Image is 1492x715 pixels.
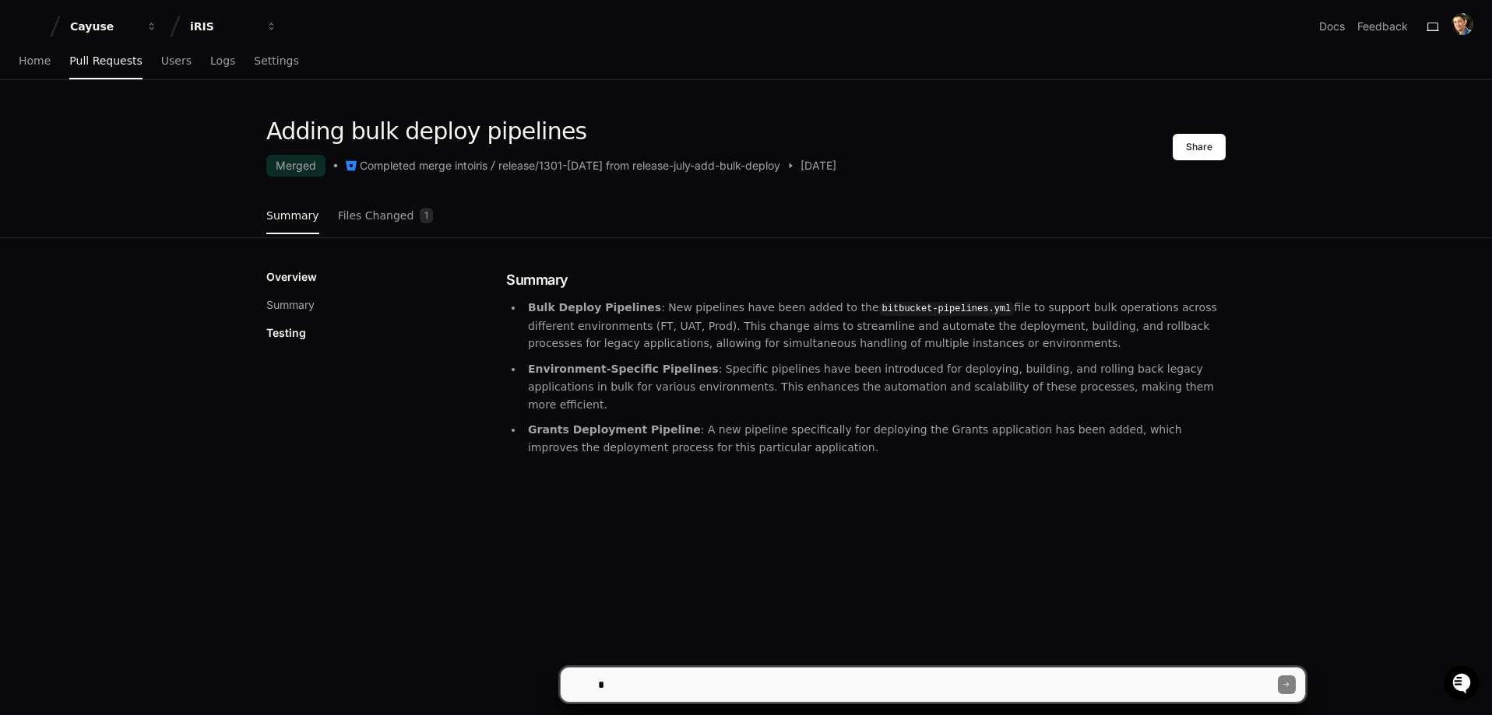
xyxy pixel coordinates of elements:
span: Settings [254,56,298,65]
div: iris [473,158,487,173]
button: Start new chat [265,121,283,139]
div: Welcome [16,62,283,87]
p: : New pipelines have been added to the file to support bulk operations across different environme... [528,299,1226,352]
div: Start new chat [53,116,255,131]
a: Docs [1319,19,1345,34]
div: Cayuse [70,19,137,34]
p: Testing [266,325,306,341]
p: : Specific pipelines have been introduced for deploying, building, and rolling back legacy applic... [528,360,1226,413]
img: 1736555170064-99ba0984-63c1-480f-8ee9-699278ef63ed [16,116,44,144]
h1: Summary [506,269,1226,291]
div: We're offline, we'll be back soon [53,131,203,144]
h1: Adding bulk deploy pipelines [266,117,836,145]
span: Summary [266,211,319,220]
a: Users [161,44,192,79]
a: Settings [254,44,298,79]
p: Overview [266,269,317,285]
div: iRIS [190,19,257,34]
a: Logs [210,44,235,79]
a: Home [19,44,51,79]
p: : A new pipeline specifically for deploying the Grants application has been added, which improves... [528,421,1226,457]
div: release/1301-[DATE] from release-july-add-bulk-deploy [498,158,780,173]
button: Feedback [1357,19,1408,34]
span: [DATE] [801,158,836,173]
span: 1 [420,208,433,223]
button: Summary [266,297,315,313]
a: Pull Requests [69,44,142,79]
strong: Environment-Specific Pipelines [528,363,719,375]
span: Pull Requests [69,56,142,65]
span: Logs [210,56,235,65]
strong: Bulk Deploy Pipelines [528,301,661,314]
div: Merged [266,155,325,177]
button: iRIS [184,12,283,40]
span: Files Changed [338,211,414,220]
img: PlayerZero [16,16,47,47]
code: bitbucket-pipelines.yml [879,302,1015,316]
iframe: Open customer support [1442,664,1484,706]
img: ACg8ocKT12T8IxHqFqezwIZ1qx8t5a0HVxJn-BnUxrfPmB1q2nmnzA=s96-c [1452,13,1473,35]
button: Cayuse [64,12,164,40]
button: Share [1173,134,1226,160]
div: Completed merge into [360,158,473,173]
span: Home [19,56,51,65]
a: Powered byPylon [110,163,188,175]
span: Pylon [155,163,188,175]
span: Users [161,56,192,65]
strong: Grants Deployment Pipeline [528,423,701,436]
